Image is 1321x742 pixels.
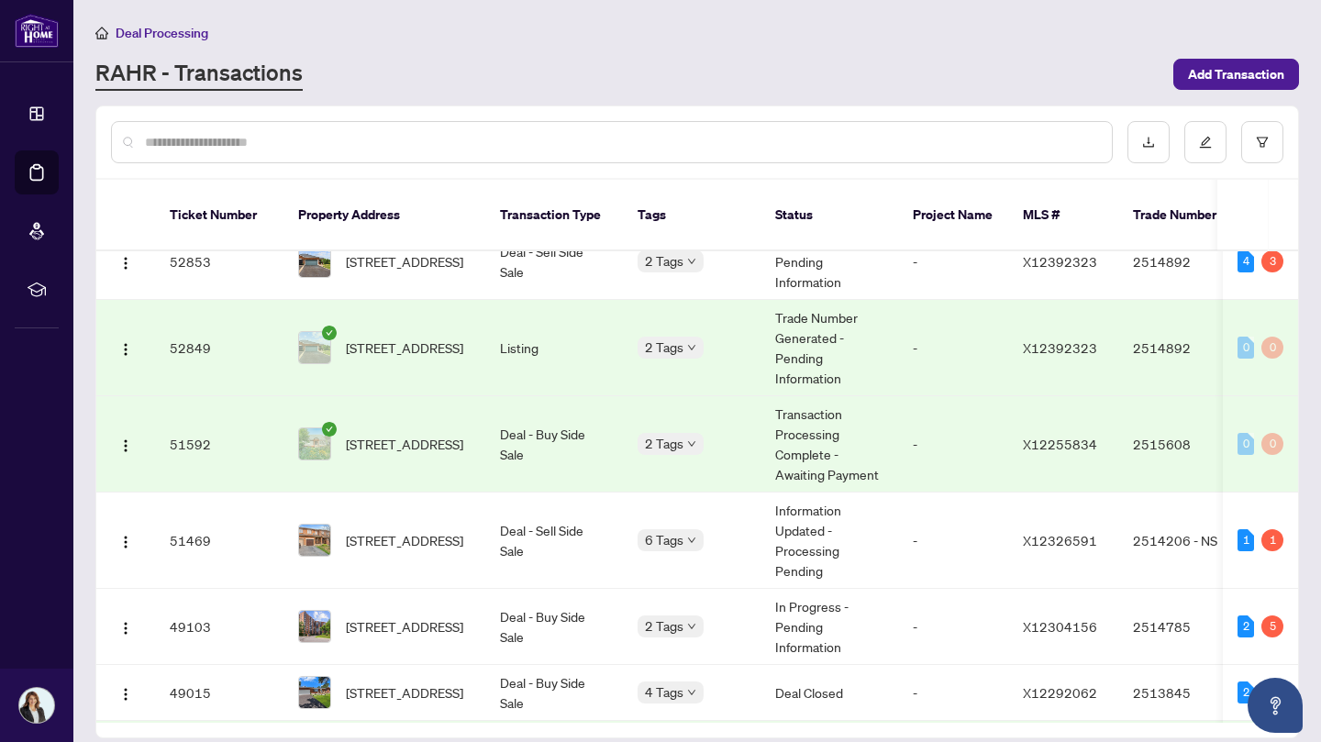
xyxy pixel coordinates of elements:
span: X12292062 [1023,684,1097,701]
span: 2 Tags [645,433,683,454]
span: 2 Tags [645,337,683,358]
td: 51469 [155,493,283,589]
div: 5 [1261,615,1283,637]
button: Open asap [1248,678,1303,733]
td: 51592 [155,396,283,493]
button: Add Transaction [1173,59,1299,90]
span: down [687,688,696,697]
span: filter [1256,136,1269,149]
img: thumbnail-img [299,246,330,277]
span: edit [1199,136,1212,149]
th: Status [760,180,898,251]
button: edit [1184,121,1227,163]
img: Profile Icon [19,688,54,723]
span: down [687,536,696,545]
img: Logo [118,438,133,453]
span: down [687,257,696,266]
td: Deal - Buy Side Sale [485,396,623,493]
img: thumbnail-img [299,428,330,460]
span: check-circle [322,326,337,340]
a: RAHR - Transactions [95,58,303,91]
td: Trade Number Generated - Pending Information [760,300,898,396]
td: 2513845 [1118,665,1247,721]
img: logo [15,14,59,48]
td: Deal - Buy Side Sale [485,665,623,721]
img: Logo [118,621,133,636]
button: Logo [111,429,140,459]
div: 2 [1238,615,1254,637]
td: Deal - Sell Side Sale [485,493,623,589]
td: 49103 [155,589,283,665]
div: 1 [1261,529,1283,551]
th: Property Address [283,180,485,251]
td: 2514892 [1118,224,1247,300]
span: [STREET_ADDRESS] [346,251,463,271]
button: Logo [111,612,140,641]
div: 0 [1238,337,1254,359]
span: [STREET_ADDRESS] [346,530,463,550]
img: Logo [118,342,133,357]
img: Logo [118,256,133,271]
td: Transaction Processing Complete - Awaiting Payment [760,396,898,493]
td: Deal - Sell Side Sale [485,224,623,300]
img: Logo [118,535,133,549]
button: download [1127,121,1170,163]
td: In Progress - Pending Information [760,589,898,665]
td: Deal Closed [760,665,898,721]
td: - [898,589,1008,665]
span: [STREET_ADDRESS] [346,616,463,637]
td: 52853 [155,224,283,300]
th: Tags [623,180,760,251]
td: Deal - Buy Side Sale [485,589,623,665]
td: - [898,300,1008,396]
span: [STREET_ADDRESS] [346,434,463,454]
button: Logo [111,333,140,362]
div: 1 [1238,529,1254,551]
td: Information Updated - Processing Pending [760,493,898,589]
div: 0 [1238,433,1254,455]
td: 2514785 [1118,589,1247,665]
td: - [898,396,1008,493]
td: 2514206 - NS [1118,493,1247,589]
td: 52849 [155,300,283,396]
button: Logo [111,678,140,707]
th: Ticket Number [155,180,283,251]
button: Logo [111,526,140,555]
span: 2 Tags [645,615,683,637]
img: thumbnail-img [299,332,330,363]
td: - [898,665,1008,721]
span: Add Transaction [1188,60,1284,89]
span: check-circle [322,422,337,437]
span: X12304156 [1023,618,1097,635]
th: Trade Number [1118,180,1247,251]
td: Listing [485,300,623,396]
span: 4 Tags [645,681,683,703]
span: down [687,439,696,449]
td: 49015 [155,665,283,721]
span: X12392323 [1023,253,1097,270]
img: thumbnail-img [299,525,330,556]
th: Transaction Type [485,180,623,251]
span: [STREET_ADDRESS] [346,338,463,358]
span: Deal Processing [116,25,208,41]
td: - [898,224,1008,300]
span: [STREET_ADDRESS] [346,682,463,703]
div: 0 [1261,337,1283,359]
img: thumbnail-img [299,611,330,642]
span: home [95,27,108,39]
button: filter [1241,121,1283,163]
span: download [1142,136,1155,149]
img: Logo [118,687,133,702]
span: X12326591 [1023,532,1097,548]
span: down [687,622,696,631]
button: Logo [111,247,140,276]
div: 4 [1238,250,1254,272]
span: 2 Tags [645,250,683,271]
div: 2 [1238,681,1254,703]
span: X12392323 [1023,339,1097,356]
span: X12255834 [1023,436,1097,452]
th: MLS # [1008,180,1118,251]
th: Project Name [898,180,1008,251]
span: 6 Tags [645,529,683,550]
span: down [687,343,696,352]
